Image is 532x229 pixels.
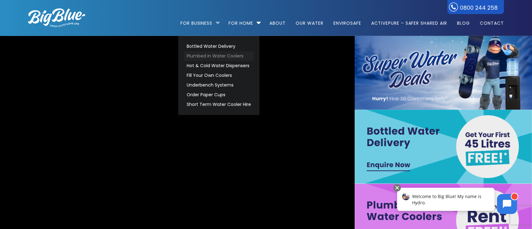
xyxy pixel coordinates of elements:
img: logo [28,8,85,27]
a: Hot & Cold Water Dispensers [184,61,254,71]
a: Bottled Water Delivery [184,42,254,51]
a: Order Paper Cups [184,90,254,100]
a: Underbench Systems [184,80,254,90]
a: Fill Your Own Coolers [184,71,254,80]
a: Plumbed in Water Coolers [184,51,254,61]
a: Short Term Water Cooler Hire [184,100,254,109]
iframe: Chatbot [391,183,523,220]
